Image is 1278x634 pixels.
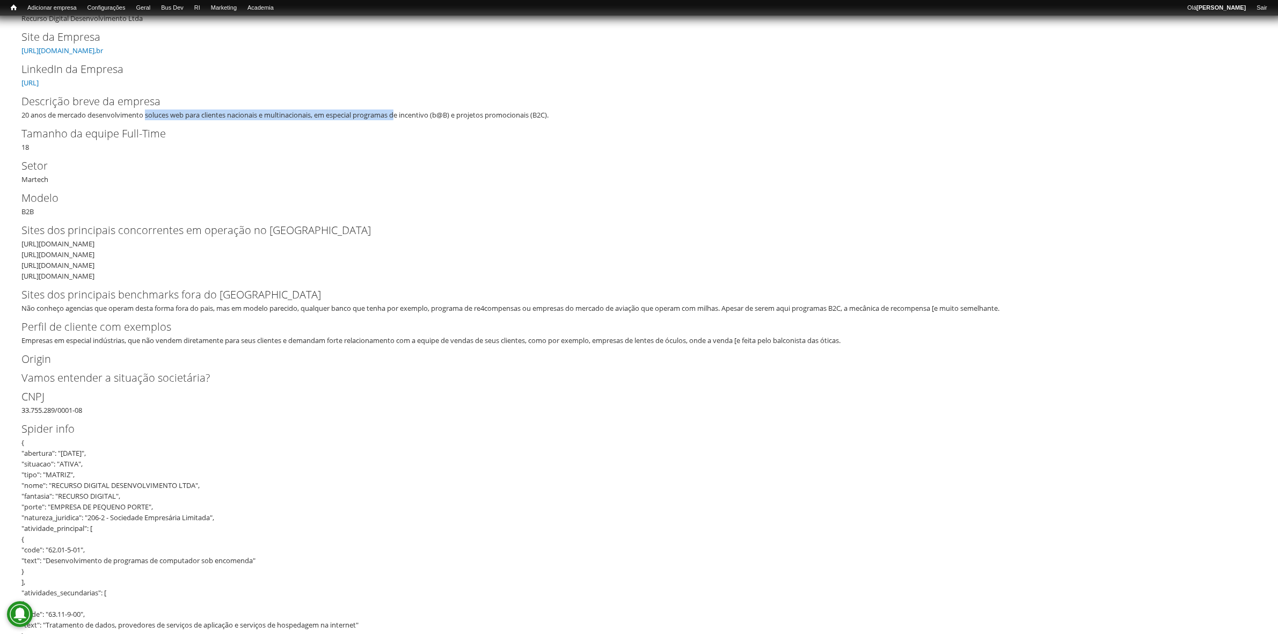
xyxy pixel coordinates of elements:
[21,287,1239,303] label: Sites dos principais benchmarks fora do [GEOGRAPHIC_DATA]
[21,373,1257,383] h2: Vamos entender a situação societária?
[130,3,156,13] a: Geral
[21,93,1239,110] label: Descrição breve da empresa
[206,3,242,13] a: Marketing
[21,238,1250,281] div: [URL][DOMAIN_NAME] [URL][DOMAIN_NAME] [URL][DOMAIN_NAME] [URL][DOMAIN_NAME]
[21,46,103,55] a: [URL][DOMAIN_NAME],br
[21,190,1239,206] label: Modelo
[21,190,1257,217] div: B2B
[21,158,1239,174] label: Setor
[189,3,206,13] a: RI
[21,222,1239,238] label: Sites dos principais concorrentes em operação no [GEOGRAPHIC_DATA]
[21,78,39,88] a: [URL]
[156,3,189,13] a: Bus Dev
[5,3,22,13] a: Início
[21,158,1257,185] div: Martech
[11,4,17,11] span: Início
[21,351,1239,367] label: Origin
[21,61,1239,77] label: LinkedIn da Empresa
[21,29,1239,45] label: Site da Empresa
[21,335,1250,346] div: Empresas em especial indústrias, que não vendem diretamente para seus clientes e demandam forte r...
[21,110,1250,120] div: 20 anos de mercado desenvolvimento soluces web para clientes nacionais e multinacionais, em espec...
[242,3,279,13] a: Academia
[1182,3,1251,13] a: Olá[PERSON_NAME]
[22,3,82,13] a: Adicionar empresa
[1251,3,1273,13] a: Sair
[21,303,1250,314] div: Não conheço agencias que operam desta forma fora do pais, mas em modelo parecido, qualquer banco ...
[21,126,1239,142] label: Tamanho da equipe Full-Time
[1196,4,1246,11] strong: [PERSON_NAME]
[82,3,131,13] a: Configurações
[21,389,1257,416] div: 33.755.289/0001-08
[21,421,1239,437] label: Spider info
[21,126,1257,152] div: 18
[21,389,1239,405] label: CNPJ
[21,319,1239,335] label: Perfil de cliente com exemplos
